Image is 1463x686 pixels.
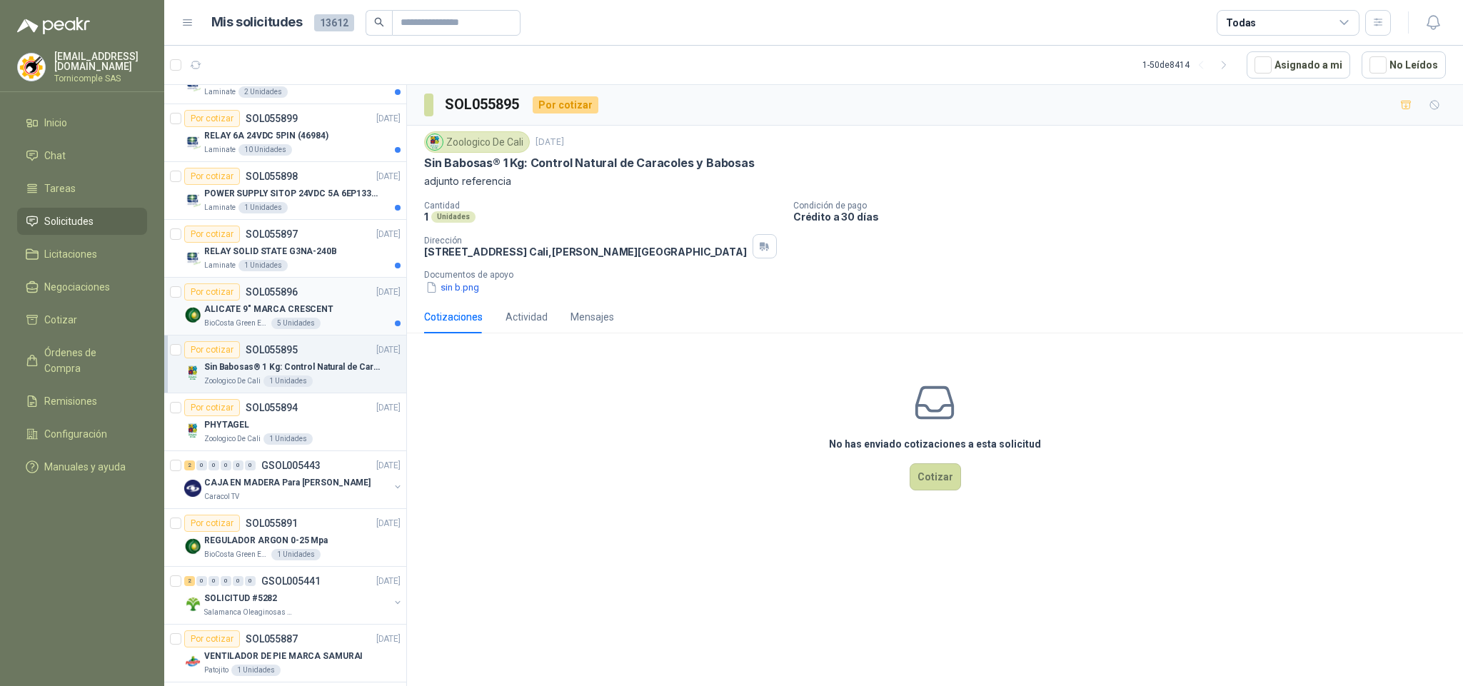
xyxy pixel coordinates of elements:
[204,129,328,143] p: RELAY 6A 24VDC 5PIN (46984)
[204,549,268,560] p: BioCosta Green Energy S.A.S
[261,460,321,470] p: GSOL005443
[17,175,147,202] a: Tareas
[164,336,406,393] a: Por cotizarSOL055895[DATE] Company LogoSin Babosas® 1 Kg: Control Natural de Caracoles y BabosasZ...
[424,246,747,258] p: [STREET_ADDRESS] Cali , [PERSON_NAME][GEOGRAPHIC_DATA]
[204,318,268,329] p: BioCosta Green Energy S.A.S
[829,436,1041,452] h3: No has enviado cotizaciones a esta solicitud
[18,54,45,81] img: Company Logo
[184,306,201,323] img: Company Logo
[44,312,77,328] span: Cotizar
[17,17,90,34] img: Logo peakr
[211,12,303,33] h1: Mis solicitudes
[17,241,147,268] a: Licitaciones
[204,360,382,374] p: Sin Babosas® 1 Kg: Control Natural de Caracoles y Babosas
[204,534,328,548] p: REGULADOR ARGON 0-25 Mpa
[506,309,548,325] div: Actividad
[184,460,195,470] div: 2
[184,572,403,618] a: 2 0 0 0 0 0 GSOL005441[DATE] Company LogoSOLICITUD #5282Salamanca Oleaginosas SAS
[376,343,401,357] p: [DATE]
[424,309,483,325] div: Cotizaciones
[570,309,614,325] div: Mensajes
[238,260,288,271] div: 1 Unidades
[246,518,298,528] p: SOL055891
[184,364,201,381] img: Company Logo
[424,156,755,171] p: Sin Babosas® 1 Kg: Control Natural de Caracoles y Babosas
[233,576,243,586] div: 0
[427,134,443,150] img: Company Logo
[196,460,207,470] div: 0
[44,393,97,409] span: Remisiones
[184,248,201,266] img: Company Logo
[204,607,294,618] p: Salamanca Oleaginosas SAS
[44,148,66,163] span: Chat
[376,228,401,241] p: [DATE]
[184,399,240,416] div: Por cotizar
[164,625,406,682] a: Por cotizarSOL055887[DATE] Company LogoVENTILADOR DE PIE MARCA SAMURAIPatojito1 Unidades
[431,211,476,223] div: Unidades
[44,345,134,376] span: Órdenes de Compra
[376,575,401,588] p: [DATE]
[246,229,298,239] p: SOL055897
[1226,15,1256,31] div: Todas
[376,401,401,415] p: [DATE]
[184,341,240,358] div: Por cotizar
[910,463,961,490] button: Cotizar
[44,279,110,295] span: Negociaciones
[238,202,288,213] div: 1 Unidades
[424,270,1457,280] p: Documentos de apoyo
[208,460,219,470] div: 0
[1247,51,1350,79] button: Asignado a mi
[17,306,147,333] a: Cotizar
[204,592,277,605] p: SOLICITUD #5282
[184,168,240,185] div: Por cotizar
[245,460,256,470] div: 0
[204,476,371,490] p: CAJA EN MADERA Para [PERSON_NAME]
[246,403,298,413] p: SOL055894
[44,459,126,475] span: Manuales y ayuda
[184,538,201,555] img: Company Logo
[184,457,403,503] a: 2 0 0 0 0 0 GSOL005443[DATE] Company LogoCAJA EN MADERA Para [PERSON_NAME]Caracol TV
[263,375,313,387] div: 1 Unidades
[204,665,228,676] p: Patojito
[233,460,243,470] div: 0
[424,211,428,223] p: 1
[376,112,401,126] p: [DATE]
[536,136,564,149] p: [DATE]
[246,287,298,297] p: SOL055896
[184,226,240,243] div: Por cotizar
[376,286,401,299] p: [DATE]
[221,460,231,470] div: 0
[44,426,107,442] span: Configuración
[245,576,256,586] div: 0
[17,420,147,448] a: Configuración
[376,517,401,530] p: [DATE]
[204,202,236,213] p: Laminate
[17,339,147,382] a: Órdenes de Compra
[204,245,337,258] p: RELAY SOLID STATE G3NA-240B
[17,453,147,480] a: Manuales y ayuda
[263,433,313,445] div: 1 Unidades
[184,191,201,208] img: Company Logo
[221,576,231,586] div: 0
[184,515,240,532] div: Por cotizar
[793,201,1457,211] p: Condición de pago
[17,273,147,301] a: Negociaciones
[246,634,298,644] p: SOL055887
[17,388,147,415] a: Remisiones
[271,318,321,329] div: 5 Unidades
[184,480,201,497] img: Company Logo
[424,173,1446,189] p: adjunto referencia
[246,171,298,181] p: SOL055898
[196,576,207,586] div: 0
[204,187,382,201] p: POWER SUPPLY SITOP 24VDC 5A 6EP13333BA10
[204,303,333,316] p: ALICATE 9" MARCA CRESCENT
[204,86,236,98] p: Laminate
[204,650,363,663] p: VENTILADOR DE PIE MARCA SAMURAI
[204,418,249,432] p: PHYTAGEL
[184,110,240,127] div: Por cotizar
[184,422,201,439] img: Company Logo
[238,144,292,156] div: 10 Unidades
[208,576,219,586] div: 0
[271,549,321,560] div: 1 Unidades
[261,576,321,586] p: GSOL005441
